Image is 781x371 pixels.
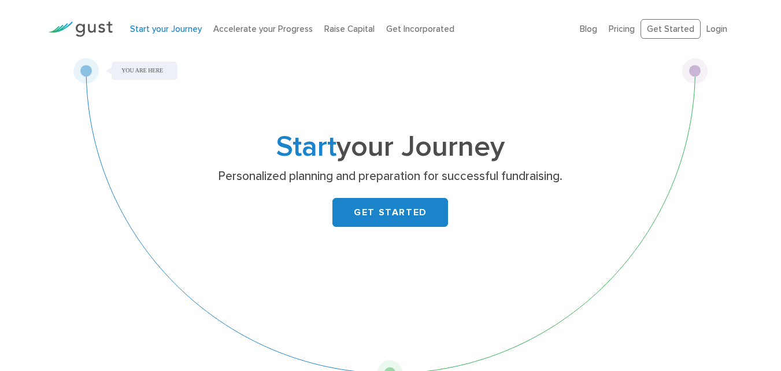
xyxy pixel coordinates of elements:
[332,198,448,227] a: GET STARTED
[609,24,635,34] a: Pricing
[386,24,454,34] a: Get Incorporated
[706,24,727,34] a: Login
[48,21,113,37] img: Gust Logo
[276,130,336,164] span: Start
[580,24,597,34] a: Blog
[130,24,202,34] a: Start your Journey
[641,19,701,39] a: Get Started
[213,24,313,34] a: Accelerate your Progress
[166,168,615,185] p: Personalized planning and preparation for successful fundraising.
[324,24,375,34] a: Raise Capital
[162,134,619,160] h1: your Journey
